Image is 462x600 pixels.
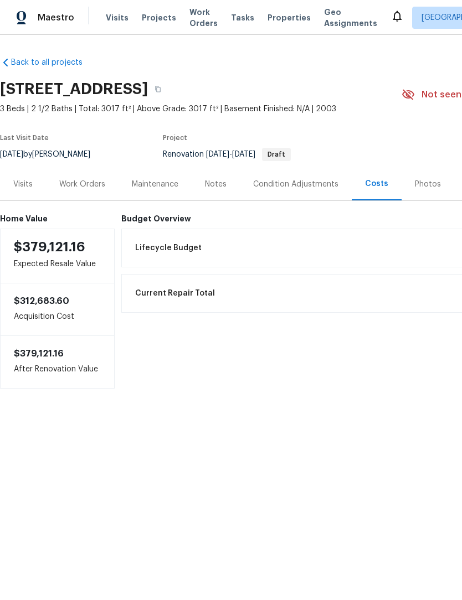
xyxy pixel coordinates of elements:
div: Maintenance [132,179,178,190]
div: Work Orders [59,179,105,190]
div: Photos [415,179,441,190]
span: Draft [263,151,290,158]
span: Current Repair Total [135,288,215,299]
span: Renovation [163,151,291,158]
span: [DATE] [206,151,229,158]
span: Projects [142,12,176,23]
span: Properties [268,12,311,23]
span: Project [163,135,187,141]
div: Notes [205,179,227,190]
div: Condition Adjustments [253,179,338,190]
span: Work Orders [189,7,218,29]
span: $312,683.60 [14,297,69,306]
div: Costs [365,178,388,189]
span: - [206,151,255,158]
span: Tasks [231,14,254,22]
div: Visits [13,179,33,190]
span: Visits [106,12,129,23]
button: Copy Address [148,79,168,99]
span: Maestro [38,12,74,23]
span: [DATE] [232,151,255,158]
span: $379,121.16 [14,240,85,254]
span: $379,121.16 [14,349,64,358]
span: Geo Assignments [324,7,377,29]
span: Lifecycle Budget [135,242,202,254]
